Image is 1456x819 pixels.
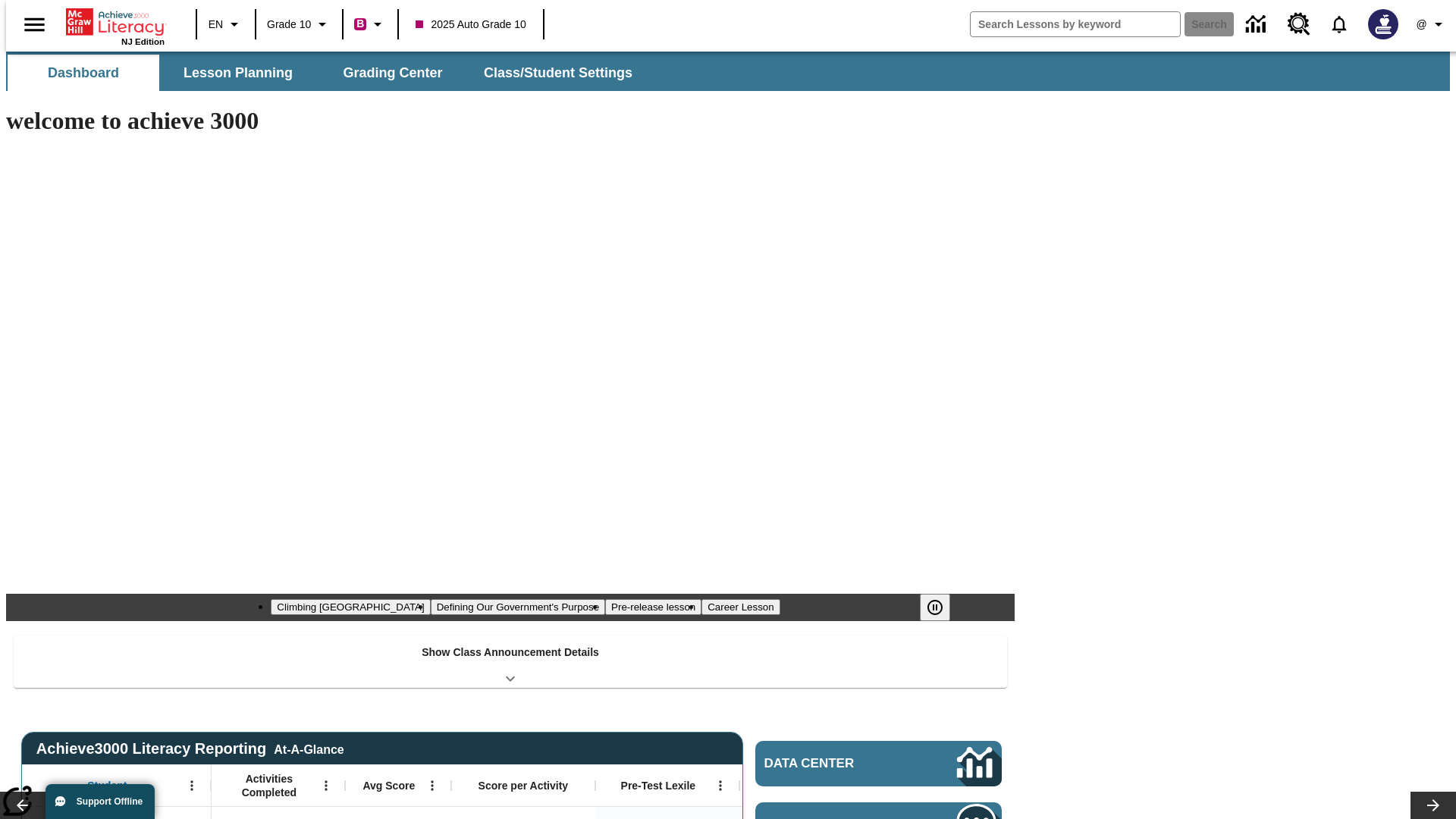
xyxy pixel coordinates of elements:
input: search field [971,12,1180,36]
span: EN [209,17,223,33]
a: Home [66,7,165,37]
span: Dashboard [48,64,119,82]
h1: welcome to achieve 3000 [6,107,1015,135]
div: SubNavbar [6,52,1450,91]
img: Avatar [1368,9,1398,39]
span: B [356,14,364,33]
button: Open Menu [421,774,444,797]
button: Grade: Grade 10, Select a grade [261,11,337,38]
button: Pause [920,594,950,621]
button: Lesson Planning [162,55,314,91]
span: @ [1416,17,1426,33]
p: Show Class Announcement Details [422,645,599,661]
div: At-A-Glance [274,740,344,757]
button: Slide 1 Climbing Mount Tai [271,599,430,615]
button: Class/Student Settings [472,55,645,91]
button: Open Menu [180,774,203,797]
button: Language: EN, Select a language [202,11,250,38]
button: Open Menu [709,774,732,797]
span: Grade 10 [267,17,311,33]
button: Select a new avatar [1359,5,1407,44]
span: NJ Edition [121,37,165,46]
a: Notifications [1319,5,1359,44]
button: Grading Center [317,55,469,91]
span: Class/Student Settings [484,64,632,82]
span: Student [87,779,127,792]
span: Lesson Planning [184,64,293,82]
span: Grading Center [343,64,442,82]
div: Home [66,5,165,46]
button: Dashboard [8,55,159,91]
button: Lesson carousel, Next [1410,792,1456,819]
a: Resource Center, Will open in new tab [1279,4,1319,45]
span: Data Center [764,756,906,771]
a: Data Center [755,741,1002,786]
span: Achieve3000 Literacy Reporting [36,740,344,758]
div: Pause [920,594,965,621]
div: SubNavbar [6,55,646,91]
span: Pre-Test Lexile [621,779,696,792]
a: Data Center [1237,4,1279,45]
button: Open Menu [315,774,337,797]
button: Boost Class color is violet red. Change class color [348,11,393,38]
span: Activities Completed [219,772,319,799]
button: Slide 2 Defining Our Government's Purpose [431,599,605,615]
button: Slide 4 Career Lesson [701,599,780,615]
span: Score per Activity [479,779,569,792]
span: Support Offline [77,796,143,807]
button: Profile/Settings [1407,11,1456,38]
button: Support Offline [45,784,155,819]
span: 2025 Auto Grade 10 [416,17,526,33]
span: Avg Score [362,779,415,792]
button: Slide 3 Pre-release lesson [605,599,701,615]
button: Open side menu [12,2,57,47]
div: Show Class Announcement Details [14,635,1007,688]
